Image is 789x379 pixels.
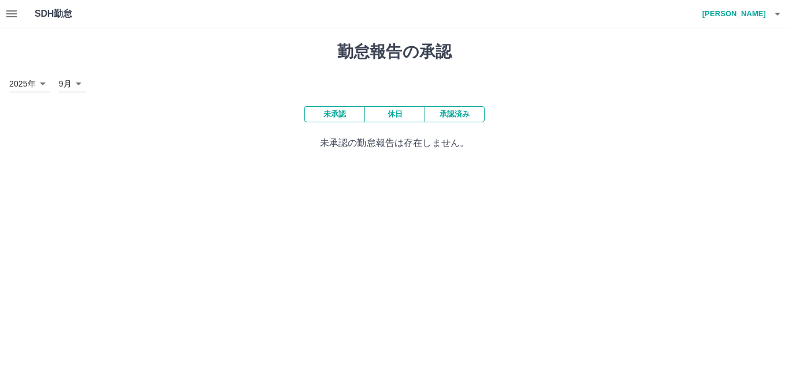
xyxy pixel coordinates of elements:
div: 9月 [59,76,85,92]
button: 承認済み [425,106,485,122]
p: 未承認の勤怠報告は存在しません。 [9,136,780,150]
button: 休日 [364,106,425,122]
button: 未承認 [304,106,364,122]
h1: 勤怠報告の承認 [9,42,780,62]
div: 2025年 [9,76,50,92]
